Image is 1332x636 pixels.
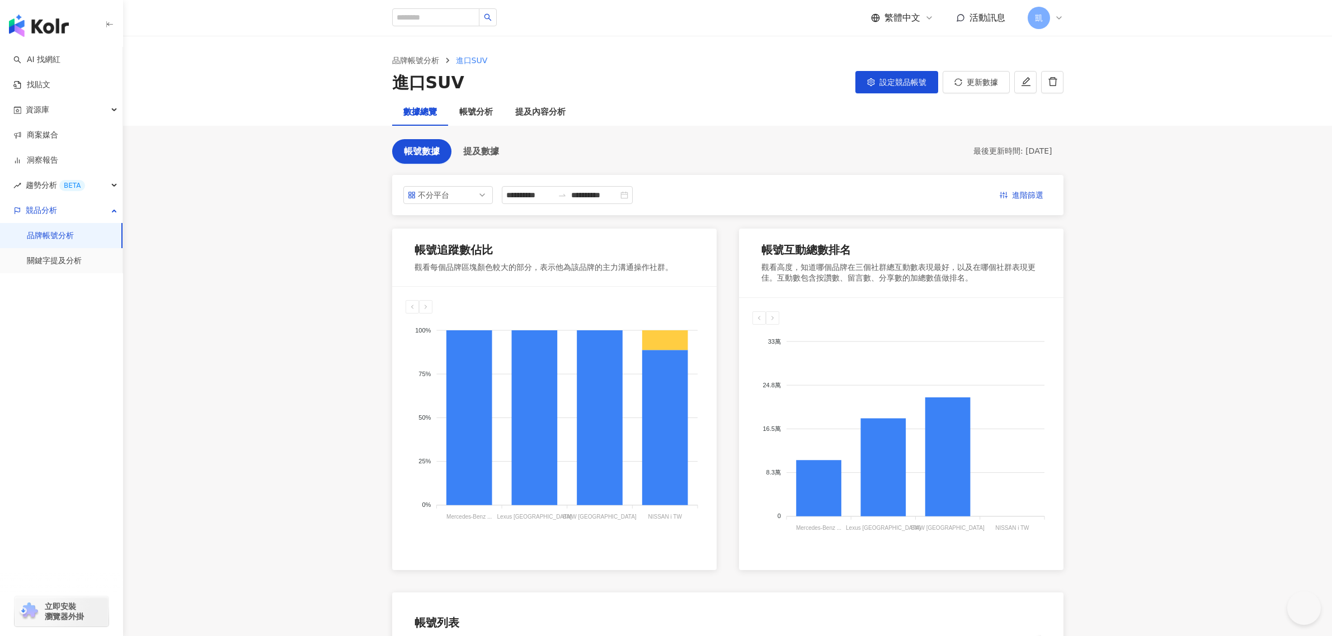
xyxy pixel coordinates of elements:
[390,54,441,67] a: 品牌帳號分析
[446,514,492,520] tspan: Mercedes-Benz ...
[13,155,58,166] a: 洞察報告
[418,371,431,377] tspan: 75%
[846,525,921,531] tspan: Lexus [GEOGRAPHIC_DATA]
[13,54,60,65] a: searchAI 找網紅
[763,382,780,388] tspan: 24.8萬
[13,79,50,91] a: 找貼文
[1012,187,1043,205] span: 進階篩選
[26,198,57,223] span: 競品分析
[484,13,492,21] span: search
[418,187,454,203] div: 不分平台
[943,71,1010,93] button: 更新數據
[463,146,499,156] span: 提及數據
[884,12,920,24] span: 繁體中文
[763,425,780,432] tspan: 16.5萬
[415,242,493,258] div: 帳號追蹤數佔比
[796,525,841,531] tspan: Mercedes-Benz ...
[415,327,431,334] tspan: 100%
[497,514,572,520] tspan: Lexus [GEOGRAPHIC_DATA]
[1035,12,1043,24] span: 凱
[973,146,1052,157] div: 最後更新時間: [DATE]
[451,139,511,164] button: 提及數據
[26,173,85,198] span: 趨勢分析
[967,78,998,87] span: 更新數據
[995,525,1029,531] tspan: NISSAN i TW
[392,71,464,94] div: 進口SUV
[459,106,493,119] div: 帳號分析
[768,338,780,345] tspan: 33萬
[761,242,851,258] div: 帳號互動總數排名
[415,615,1041,630] div: 帳號列表
[911,525,985,531] tspan: BMW [GEOGRAPHIC_DATA]
[766,469,780,476] tspan: 8.3萬
[418,458,431,465] tspan: 25%
[648,514,682,520] tspan: NISSAN i TW
[867,78,875,86] span: setting
[777,512,780,519] tspan: 0
[392,139,451,164] button: 帳號數據
[563,514,637,520] tspan: BMW [GEOGRAPHIC_DATA]
[855,71,938,93] button: 設定競品帳號
[456,56,488,65] span: 進口SUV
[954,78,962,86] span: sync
[403,106,437,119] div: 數據總覽
[879,78,926,87] span: 設定競品帳號
[418,415,431,421] tspan: 50%
[422,502,431,509] tspan: 0%
[13,130,58,141] a: 商案媒合
[26,97,49,122] span: 資源庫
[558,191,567,200] span: swap-right
[515,106,566,119] div: 提及內容分析
[27,230,74,241] a: 品牌帳號分析
[13,182,21,189] span: rise
[969,12,1005,23] span: 活動訊息
[15,596,109,626] a: chrome extension立即安裝 瀏覽器外掛
[415,262,673,273] div: 觀看每個品牌區塊顏色較大的部分，表示他為該品牌的主力溝通操作社群。
[761,262,1041,284] div: 觀看高度，知道哪個品牌在三個社群總互動數表現最好，以及在哪個社群表現更佳。互動數包含按讚數、留言數、分享數的加總數值做排名。
[991,186,1052,204] button: 進階篩選
[558,191,567,200] span: to
[404,146,440,156] span: 帳號數據
[18,602,40,620] img: chrome extension
[1048,77,1058,87] span: delete
[45,601,84,621] span: 立即安裝 瀏覽器外掛
[1287,591,1321,625] iframe: Help Scout Beacon - Open
[1021,77,1031,87] span: edit
[9,15,69,37] img: logo
[27,255,82,267] a: 關鍵字提及分析
[59,180,85,191] div: BETA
